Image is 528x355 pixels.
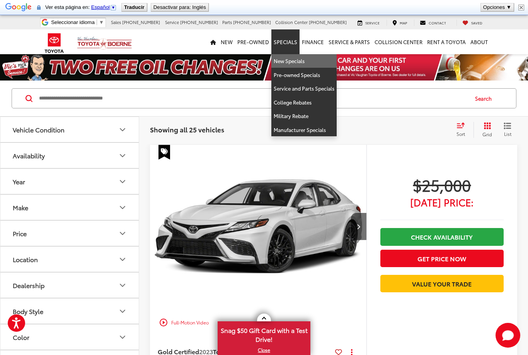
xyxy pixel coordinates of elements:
[218,29,235,54] a: New
[380,250,504,267] button: Get Price Now
[99,19,104,25] span: ▼
[13,307,43,315] div: Body Style
[518,5,524,10] img: Cerrar
[37,5,41,10] img: El contenido de esta página segura se enviará a Google para traducirlo con una conexión segura.
[40,31,69,56] img: Toyota
[38,89,468,108] input: Search by Make, Model, or Keyword
[5,2,32,13] img: Google Traductor
[271,54,337,68] a: New Specials
[118,307,127,316] div: Body Style
[51,19,104,25] a: Seleccionar idioma​
[309,19,347,25] span: [PHONE_NUMBER]
[456,130,465,137] span: Sort
[124,4,145,10] b: Traducir
[13,178,25,185] div: Year
[0,117,140,142] button: Vehicle ConditionVehicle Condition
[271,29,300,54] a: Specials
[0,169,140,194] button: YearYear
[165,19,179,25] span: Service
[380,275,504,292] a: Value Your Trade
[0,298,140,324] button: Body StyleBody Style
[482,131,492,137] span: Grid
[13,256,38,263] div: Location
[425,29,468,54] a: Rent a Toyota
[414,20,452,26] a: Contact
[400,20,407,25] span: Map
[13,152,45,159] div: Availability
[372,29,425,54] a: Collision Center
[150,145,367,308] a: 2023 Toyota Camry XSE2023 Toyota Camry XSE2023 Toyota Camry XSE2023 Toyota Camry XSE
[45,4,118,10] span: Ver esta página en:
[222,19,232,25] span: Parts
[271,68,337,82] a: Pre-owned Specials
[122,19,160,25] span: [PHONE_NUMBER]
[118,281,127,290] div: Dealership
[380,175,504,194] span: $25,000
[111,19,121,25] span: Sales
[504,130,511,137] span: List
[468,29,490,54] a: About
[13,333,29,341] div: Color
[429,20,446,25] span: Contact
[180,19,218,25] span: [PHONE_NUMBER]
[13,230,27,237] div: Price
[365,20,380,25] span: Service
[380,198,504,206] span: [DATE] Price:
[218,322,310,346] span: Snag $50 Gift Card with a Test Drive!
[118,151,127,160] div: Availability
[91,4,110,10] span: Español
[380,228,504,245] a: Check Availability
[118,177,127,186] div: Year
[300,29,326,54] a: Finance
[496,323,520,348] svg: Start Chat
[151,3,208,11] button: Desactivar para: Inglés
[0,273,140,298] button: DealershipDealership
[0,195,140,220] button: MakeMake
[150,145,367,308] div: 2023 Toyota Camry XSE 0
[471,20,482,25] span: Saved
[233,19,271,25] span: [PHONE_NUMBER]
[51,19,95,25] span: Seleccionar idioma
[235,29,271,54] a: Pre-Owned
[271,109,337,123] a: Military Rebate
[453,122,473,137] button: Select sort value
[158,145,170,159] span: Special
[275,19,308,25] span: Collision Center
[0,143,140,168] button: AvailabilityAvailability
[13,204,28,211] div: Make
[456,20,488,26] a: My Saved Vehicles
[271,82,337,96] a: Service and Parts Specials
[271,96,337,110] a: College Rebates
[13,126,65,133] div: Vehicle Condition
[0,221,140,246] button: PricePrice
[91,4,117,10] a: Español
[271,123,337,137] a: Manufacturer Specials
[351,213,366,240] button: Next image
[481,3,514,11] button: Opciones ▼
[118,229,127,238] div: Price
[77,36,132,50] img: Vic Vaughan Toyota of Boerne
[473,122,498,137] button: Grid View
[326,29,372,54] a: Service & Parts: Opens in a new tab
[118,125,127,134] div: Vehicle Condition
[118,255,127,264] div: Location
[0,324,140,350] button: ColorColor
[13,281,44,289] div: Dealership
[118,333,127,342] div: Color
[208,29,218,54] a: Home
[351,349,353,355] span: dropdown dots
[0,247,140,272] button: LocationLocation
[118,203,127,212] div: Make
[352,20,385,26] a: Service
[468,89,503,108] button: Search
[387,20,413,26] a: Map
[150,145,367,308] img: 2023 Toyota Camry XSE
[496,323,520,348] button: Toggle Chat Window
[122,3,147,11] button: Traducir
[150,125,224,134] span: Showing all 25 vehicles
[498,122,517,137] button: List View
